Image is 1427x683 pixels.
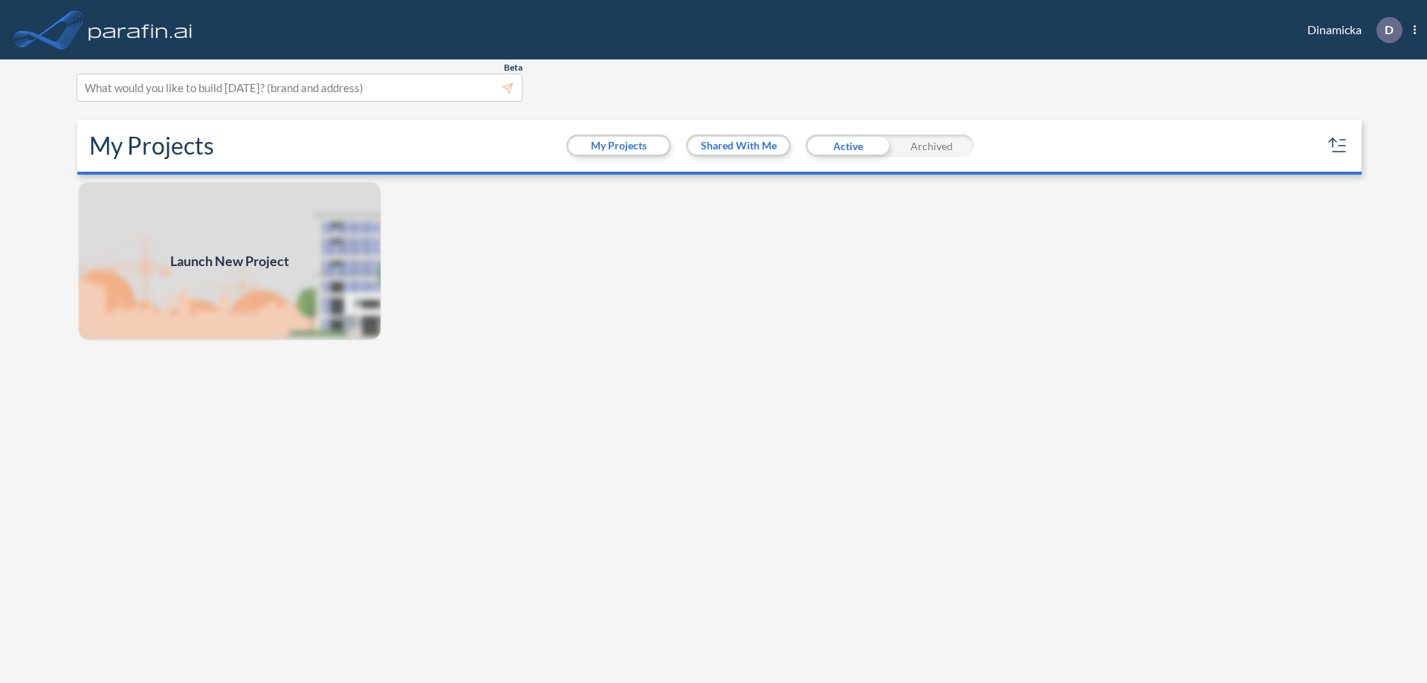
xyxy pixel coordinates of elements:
[1385,23,1394,36] p: D
[806,135,890,157] div: Active
[1326,134,1350,158] button: sort
[569,137,669,155] button: My Projects
[890,135,974,157] div: Archived
[170,251,289,271] span: Launch New Project
[85,15,195,45] img: logo
[688,137,789,155] button: Shared With Me
[89,132,214,160] h2: My Projects
[504,62,522,74] span: Beta
[77,181,382,341] a: Launch New Project
[1285,17,1416,43] div: Dinamicka
[77,181,382,341] img: add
